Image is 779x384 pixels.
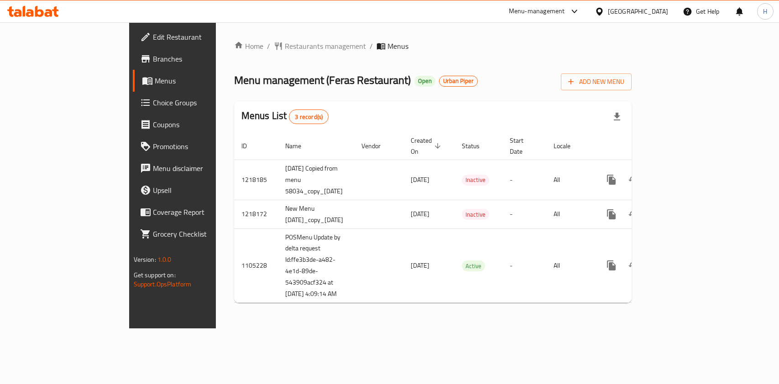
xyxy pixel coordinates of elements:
[546,200,593,228] td: All
[439,77,477,85] span: Urban Piper
[502,200,546,228] td: -
[234,41,632,52] nav: breadcrumb
[153,97,252,108] span: Choice Groups
[278,200,354,228] td: New Menu [DATE]_copy_[DATE]
[134,269,176,281] span: Get support on:
[462,260,485,271] div: Active
[411,259,429,271] span: [DATE]
[608,6,668,16] div: [GEOGRAPHIC_DATA]
[411,208,429,220] span: [DATE]
[601,254,622,276] button: more
[274,41,366,52] a: Restaurants management
[133,135,259,157] a: Promotions
[462,175,489,185] span: Inactive
[153,163,252,174] span: Menu disclaimer
[267,41,270,52] li: /
[153,207,252,218] span: Coverage Report
[622,169,644,191] button: Change Status
[157,254,172,265] span: 1.0.0
[414,77,435,85] span: Open
[289,113,328,121] span: 3 record(s)
[606,106,628,128] div: Export file
[234,70,411,90] span: Menu management ( Feras Restaurant )
[289,109,329,124] div: Total records count
[241,140,259,151] span: ID
[153,141,252,152] span: Promotions
[593,132,695,160] th: Actions
[133,114,259,135] a: Coupons
[387,41,408,52] span: Menus
[285,140,313,151] span: Name
[510,135,535,157] span: Start Date
[568,76,624,88] span: Add New Menu
[133,179,259,201] a: Upsell
[546,228,593,303] td: All
[153,119,252,130] span: Coupons
[601,203,622,225] button: more
[133,157,259,179] a: Menu disclaimer
[133,48,259,70] a: Branches
[509,6,565,17] div: Menu-management
[554,140,582,151] span: Locale
[278,228,354,303] td: POSMenu Update by delta request Id:ffe3b3de-a482-4e1d-89de-543909acf324 at [DATE] 4:09:14 AM
[622,203,644,225] button: Change Status
[462,175,489,186] div: Inactive
[361,140,392,151] span: Vendor
[234,132,695,303] table: enhanced table
[133,201,259,223] a: Coverage Report
[133,223,259,245] a: Grocery Checklist
[411,174,429,186] span: [DATE]
[502,160,546,200] td: -
[601,169,622,191] button: more
[561,73,632,90] button: Add New Menu
[278,160,354,200] td: [DATE] Copied from menu 58034_copy_[DATE]
[153,31,252,42] span: Edit Restaurant
[155,75,252,86] span: Menus
[133,26,259,48] a: Edit Restaurant
[153,228,252,239] span: Grocery Checklist
[134,254,156,265] span: Version:
[546,160,593,200] td: All
[622,254,644,276] button: Change Status
[285,41,366,52] span: Restaurants management
[133,92,259,114] a: Choice Groups
[763,6,767,16] span: H
[462,209,489,220] span: Inactive
[411,135,444,157] span: Created On
[153,53,252,64] span: Branches
[502,228,546,303] td: -
[133,70,259,92] a: Menus
[153,185,252,196] span: Upsell
[241,109,329,124] h2: Menus List
[462,140,491,151] span: Status
[462,261,485,271] span: Active
[414,76,435,87] div: Open
[134,278,192,290] a: Support.OpsPlatform
[370,41,373,52] li: /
